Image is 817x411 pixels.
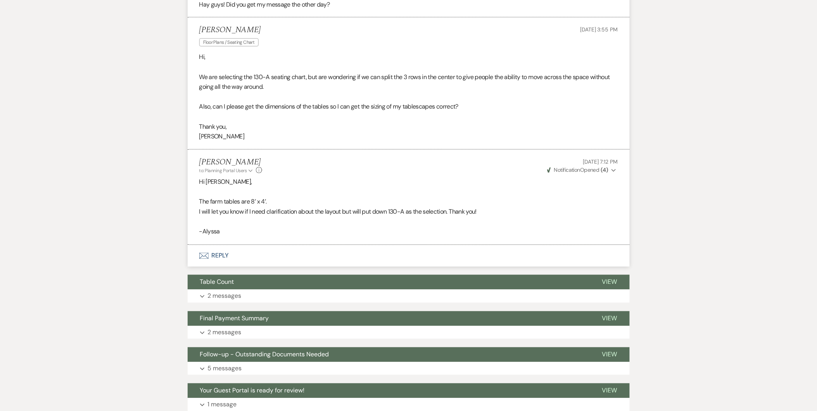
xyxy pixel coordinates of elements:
[188,290,630,303] button: 2 messages
[208,328,242,338] p: 2 messages
[200,314,269,323] span: Final Payment Summary
[583,158,618,165] span: [DATE] 7:12 PM
[590,311,630,326] button: View
[602,314,617,323] span: View
[188,275,590,290] button: Table Count
[602,278,617,286] span: View
[547,166,608,173] span: Opened
[199,157,263,167] h5: [PERSON_NAME]
[199,131,618,142] p: [PERSON_NAME]
[188,245,630,267] button: Reply
[199,167,254,174] button: to: Planning Portal Users
[188,347,590,362] button: Follow-up - Outstanding Documents Needed
[200,351,329,359] span: Follow-up - Outstanding Documents Needed
[546,166,618,174] button: NotificationOpened (4)
[208,291,242,301] p: 2 messages
[601,166,608,173] strong: ( 4 )
[208,364,242,374] p: 5 messages
[199,168,247,174] span: to: Planning Portal Users
[200,278,234,286] span: Table Count
[199,25,263,35] h5: [PERSON_NAME]
[580,26,618,33] span: [DATE] 3:55 PM
[590,383,630,398] button: View
[188,383,590,398] button: Your Guest Portal is ready for review!
[199,72,618,92] p: We are selecting the 130-A seating chart, but are wondering if we can split the 3 rows in the cen...
[188,311,590,326] button: Final Payment Summary
[208,400,237,410] p: 1 message
[199,177,618,187] p: Hi [PERSON_NAME],
[602,387,617,395] span: View
[199,227,618,237] p: -Alyssa
[590,275,630,290] button: View
[590,347,630,362] button: View
[200,387,305,395] span: Your Guest Portal is ready for review!
[602,351,617,359] span: View
[199,122,618,132] p: Thank you,
[199,102,618,112] p: Also, can I please get the dimensions of the tables so I can get the sizing of my tablescapes cor...
[199,197,618,207] p: The farm tables are 8’ x 4’.
[188,326,630,339] button: 2 messages
[188,362,630,375] button: 5 messages
[199,38,259,47] span: Floor Plans / Seating Chart
[199,207,618,217] p: I will let you know if I need clarification about the layout but will put down 130-A as the selec...
[554,166,580,173] span: Notification
[199,52,618,62] p: Hi,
